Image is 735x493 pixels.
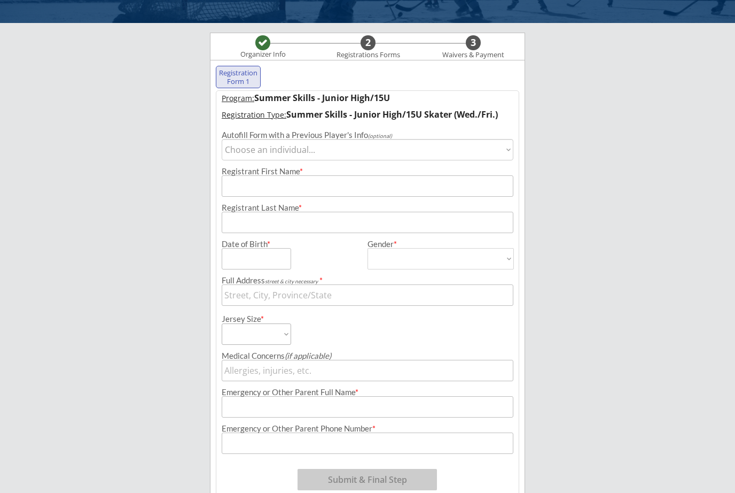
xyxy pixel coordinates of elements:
[222,110,286,120] u: Registration Type:
[265,278,318,284] em: street & city necessary
[254,92,390,104] strong: Summer Skills - Junior High/15U
[222,167,513,175] div: Registrant First Name
[218,69,258,86] div: Registration Form 1
[298,469,437,490] button: Submit & Final Step
[222,240,277,248] div: Date of Birth
[222,360,513,381] input: Allergies, injuries, etc.
[368,133,392,139] em: (optional)
[222,204,513,212] div: Registrant Last Name
[233,50,292,59] div: Organizer Info
[222,131,513,139] div: Autofill Form with a Previous Player's Info
[222,284,513,306] input: Street, City, Province/State
[286,109,498,120] strong: Summer Skills - Junior High/15U Skater (Wed./Fri.)
[367,240,514,248] div: Gender
[466,37,481,49] div: 3
[222,93,254,103] u: Program:
[222,315,277,323] div: Jersey Size
[361,37,376,49] div: 2
[222,352,513,360] div: Medical Concerns
[222,276,513,284] div: Full Address
[222,388,513,396] div: Emergency or Other Parent Full Name
[436,51,510,59] div: Waivers & Payment
[331,51,405,59] div: Registrations Forms
[285,351,331,360] em: (if applicable)
[222,425,513,433] div: Emergency or Other Parent Phone Number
